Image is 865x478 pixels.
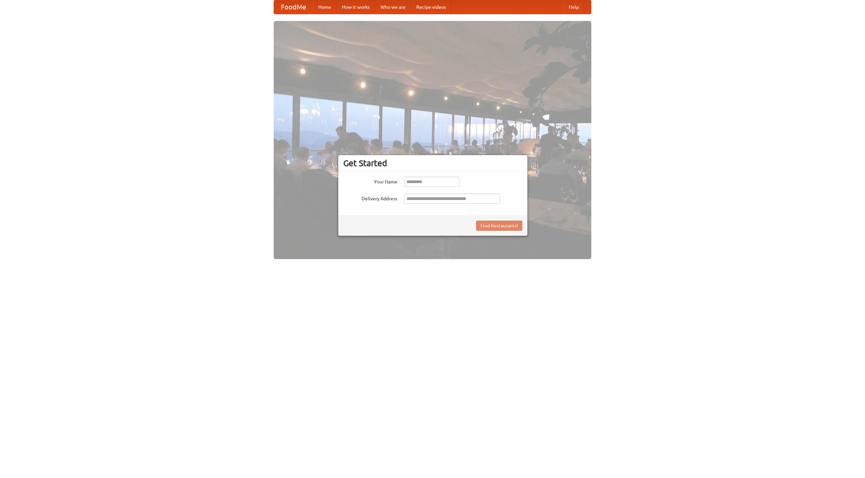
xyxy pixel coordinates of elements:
h3: Get Started [343,158,522,168]
label: Your Name [343,177,397,185]
a: How it works [337,0,375,14]
a: Recipe videos [411,0,451,14]
a: Who we are [375,0,411,14]
a: FoodMe [274,0,313,14]
a: Help [563,0,584,14]
a: Home [313,0,337,14]
label: Delivery Address [343,194,397,202]
button: Find Restaurants! [476,221,522,231]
